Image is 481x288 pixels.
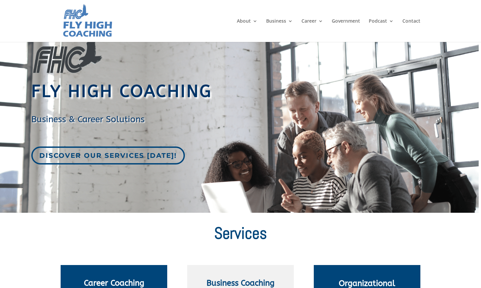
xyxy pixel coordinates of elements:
span: Career Coaching [84,278,144,288]
a: About [237,19,257,42]
img: Fly High Coaching [62,3,113,39]
a: Career [301,19,323,42]
span: Fly High Coaching [31,82,212,101]
span: Business Coaching [207,278,274,288]
a: Business [266,19,293,42]
span: Services [214,223,267,243]
a: Discover our services [DATE]! [31,146,185,164]
a: Government [332,19,360,42]
a: Contact [402,19,420,42]
a: Podcast [369,19,394,42]
span: Business & Career Solutions [31,114,145,125]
